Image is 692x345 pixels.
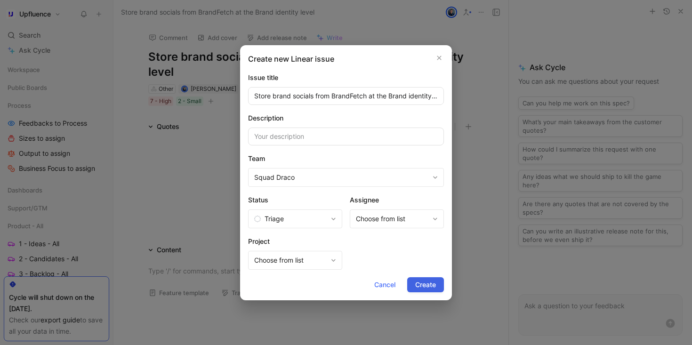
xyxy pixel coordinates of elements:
button: Cancel [366,277,403,292]
input: Your description [248,128,444,145]
button: Squad Draco [248,168,444,187]
div: Status [248,194,342,209]
div: Project [248,236,342,251]
span: Cancel [374,279,395,290]
button: Triage [248,209,342,228]
span: Choose from list [356,213,429,225]
div: Description [248,112,444,124]
p: Create new Linear issue [248,53,444,64]
span: Triage [265,213,284,225]
svg: Backlog [254,216,261,222]
button: Choose from list [350,209,444,228]
span: Squad Draco [254,172,429,183]
span: Choose from list [254,255,327,266]
button: Choose from list [248,251,342,270]
div: Issue title [248,72,444,83]
input: Your issue title [248,87,444,105]
span: Create [415,279,436,290]
div: Assignee [350,194,444,209]
button: Create [407,277,444,292]
div: Team [248,153,444,168]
